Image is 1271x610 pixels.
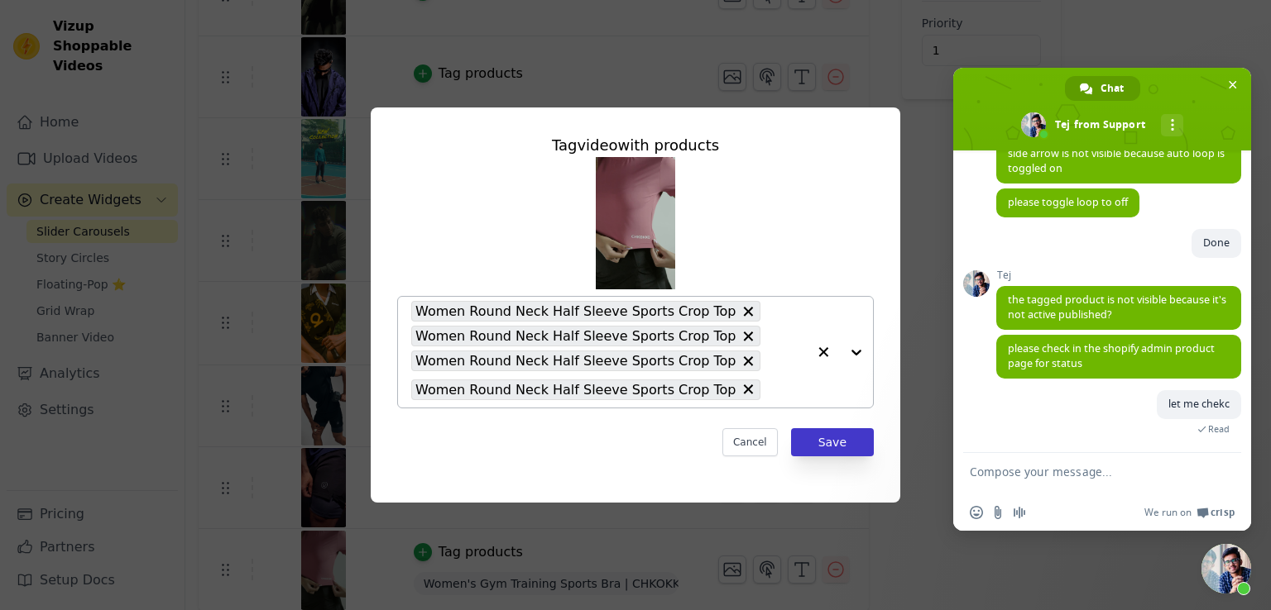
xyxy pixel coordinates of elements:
span: Women Round Neck Half Sleeve Sports Crop Top [415,379,736,400]
span: We run on [1144,506,1192,519]
span: Close chat [1224,76,1241,93]
span: Done [1203,236,1230,250]
span: Insert an emoji [970,506,983,519]
a: Close chat [1201,544,1251,593]
button: Save [791,428,874,456]
span: the tagged product is not visible because it's not active published? [1008,293,1226,322]
span: Chat [1101,76,1124,101]
a: We run onCrisp [1144,506,1235,519]
img: reel-preview-chkokkostore.myshopify.com-3686622743535213094_2226417863.jpeg [596,157,675,289]
span: please toggle loop to off [1008,195,1128,209]
span: Send a file [991,506,1005,519]
span: side arrow is not visible because auto loop is toggled on [1008,146,1225,175]
span: let me chekc [1168,397,1230,411]
span: Women Round Neck Half Sleeve Sports Crop Top [415,350,736,371]
span: Women Round Neck Half Sleeve Sports Crop Top [415,301,736,322]
textarea: Compose your message... [970,453,1201,494]
span: Read [1208,423,1230,435]
span: Crisp [1211,506,1235,519]
span: Tej [996,269,1241,281]
a: Chat [1065,76,1140,101]
button: Cancel [722,428,778,456]
span: Women Round Neck Half Sleeve Sports Crop Top [415,326,736,346]
span: please check in the shopify admin product page for status [1008,341,1215,370]
span: Audio message [1013,506,1026,519]
div: Tag video with products [397,134,874,157]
